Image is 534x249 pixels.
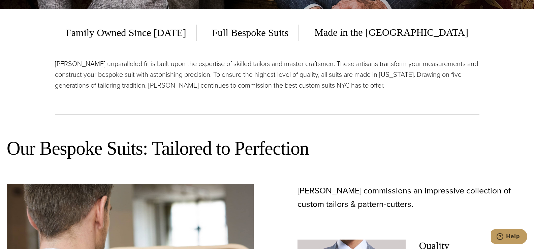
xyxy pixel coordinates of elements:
[297,184,528,211] p: [PERSON_NAME] commissions an impressive collection of custom tailors & pattern-cutters.
[55,58,479,91] p: [PERSON_NAME] unparalleled fit is built upon the expertise of skilled tailors and master craftsme...
[7,136,527,160] h2: Our Bespoke Suits: Tailored to Perfection
[304,24,468,41] span: Made in the [GEOGRAPHIC_DATA]
[66,25,196,41] span: Family Owned Since [DATE]
[491,229,527,246] iframe: Opens a widget where you can chat to one of our agents
[202,25,299,41] span: Full Bespoke Suits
